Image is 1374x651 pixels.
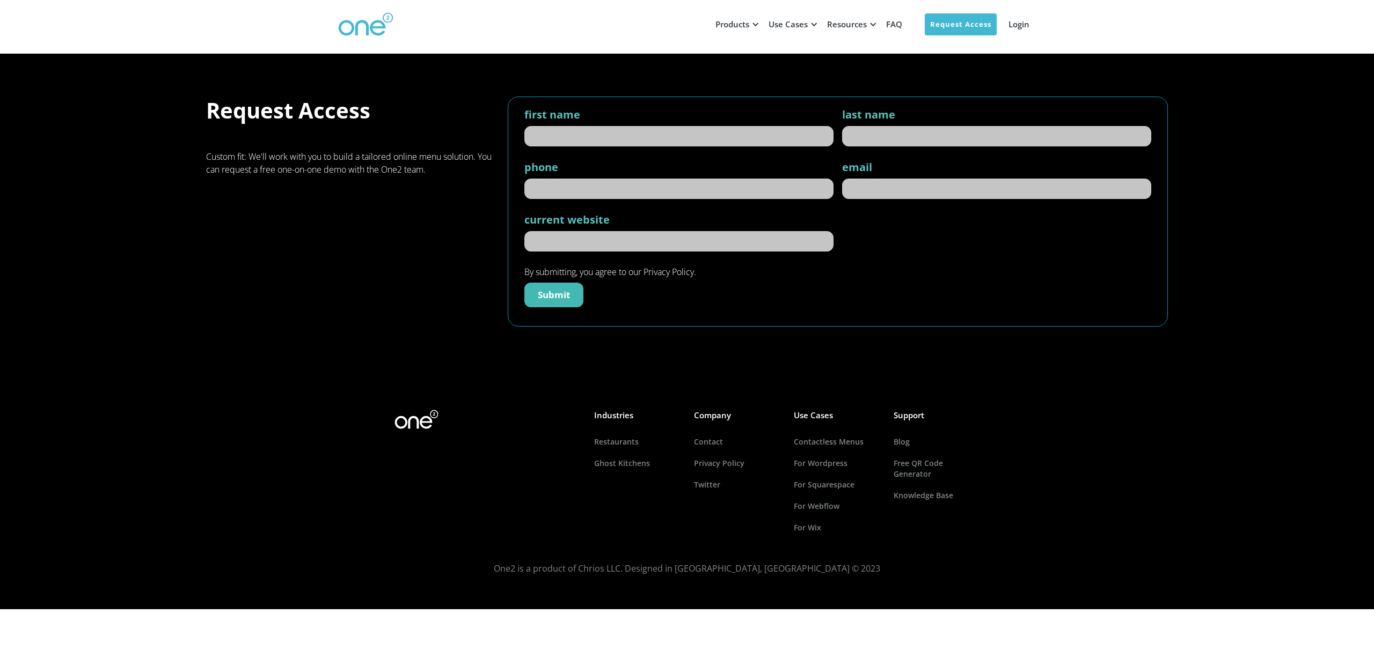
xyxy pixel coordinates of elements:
[794,517,880,538] a: For Wix
[1002,8,1036,40] a: Login
[694,410,780,420] h5: Company
[794,474,880,495] a: For Squarespace
[715,19,749,29] div: Products
[894,453,980,485] a: Free QR Code Generator
[394,410,438,429] img: One2 Logo2
[694,431,780,453] a: Contact
[794,431,880,453] a: Contactless Menus
[594,453,680,474] a: Ghost Kitchens
[827,19,867,29] div: Resources
[842,160,872,174] label: email
[594,431,680,453] a: Restaurants
[524,213,610,227] label: current website
[694,474,780,495] a: Twitter
[524,265,696,278] div: By submitting, you agree to our Privacy Policy.
[694,453,780,474] a: Privacy Policy
[794,453,880,474] a: For Wordpress
[524,108,580,122] label: first name
[594,410,680,420] h5: Industries
[524,160,558,174] label: phone
[894,410,980,420] h5: Support
[925,13,997,35] a: Request Access
[524,283,583,307] input: Submit
[930,19,991,30] div: Request Access
[794,410,880,420] h5: Use Cases
[392,560,982,577] p: One2 is a product of Chrios LLC. Designed in [GEOGRAPHIC_DATA], [GEOGRAPHIC_DATA] © 2023
[894,485,980,506] a: Knowledge Base
[769,19,808,29] div: Use Cases
[842,108,895,122] label: last name
[206,97,499,124] h2: Request Access
[880,8,909,40] a: FAQ
[894,431,980,453] a: Blog
[206,150,499,176] div: Custom fit: We'll work with you to build a tailored online menu solution. You can request a free ...
[794,495,880,517] a: For Webflow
